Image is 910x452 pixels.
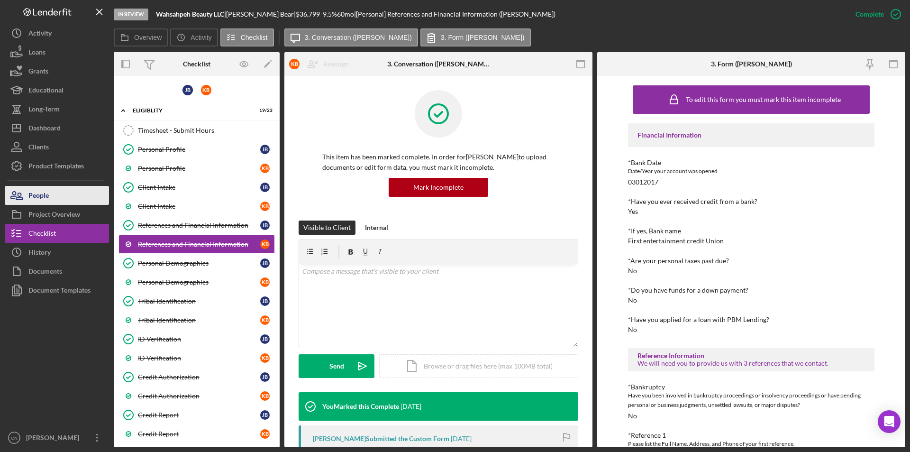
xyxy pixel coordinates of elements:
[260,410,270,420] div: J B
[686,96,841,103] div: To edit this form you must mark this item incomplete
[628,326,637,333] div: No
[28,205,80,226] div: Project Overview
[220,28,274,46] button: Checklist
[28,81,64,102] div: Educational
[5,81,109,100] button: Educational
[138,203,260,210] div: Client Intake
[138,165,260,172] div: Personal Profile
[118,292,275,311] a: Tribal IdentificationJB
[5,119,109,138] button: Dashboard
[138,278,260,286] div: Personal Demographics
[118,406,275,424] a: Credit ReportJB
[138,430,260,438] div: Credit Report
[628,412,637,420] div: No
[118,178,275,197] a: Client IntakeJB
[28,62,48,83] div: Grants
[28,157,84,178] div: Product Templates
[114,9,148,20] div: In Review
[5,24,109,43] button: Activity
[118,235,275,254] a: References and Financial InformationKB
[323,10,337,18] div: 9.5 %
[323,55,349,74] div: Reassign
[260,429,270,439] div: K B
[387,60,490,68] div: 3. Conversation ([PERSON_NAME])
[5,243,109,262] button: History
[260,353,270,363] div: K B
[5,262,109,281] button: Documents
[5,157,109,175] button: Product Templates
[299,221,355,235] button: Visible to Client
[5,62,109,81] button: Grants
[420,28,531,46] button: 3. Form ([PERSON_NAME])
[628,208,638,215] div: Yes
[322,152,555,173] p: This item has been marked complete. In order for [PERSON_NAME] to upload documents or edit form d...
[191,34,211,41] label: Activity
[628,432,874,439] div: *Reference 1
[354,10,555,18] div: | [Personal] References and Financial Information ([PERSON_NAME])
[183,60,210,68] div: Checklist
[255,108,273,113] div: 19 / 23
[322,403,399,410] div: You Marked this Complete
[28,243,51,264] div: History
[260,334,270,344] div: J B
[241,34,268,41] label: Checklist
[628,159,874,166] div: *Bank Date
[138,240,260,248] div: References and Financial Information
[28,43,45,64] div: Loans
[5,224,109,243] button: Checklist
[118,216,275,235] a: References and Financial InformationJB
[138,411,260,419] div: Credit Report
[118,197,275,216] a: Client IntakeKB
[260,164,270,173] div: K B
[628,198,874,205] div: *Have you ever received credit from a bank?
[260,372,270,382] div: J B
[28,224,56,245] div: Checklist
[182,85,193,95] div: J B
[138,335,260,343] div: ID Verification
[260,202,270,211] div: K B
[134,34,162,41] label: Overview
[118,424,275,443] a: Credit ReportKB
[296,10,320,18] span: $36,799
[226,10,296,18] div: [PERSON_NAME] Bear |
[5,43,109,62] button: Loans
[118,254,275,273] a: Personal DemographicsJB
[878,410,901,433] div: Open Intercom Messenger
[5,186,109,205] button: People
[114,28,168,46] button: Overview
[846,5,905,24] button: Complete
[156,10,224,18] b: Wahsahpeh Beauty LLC
[628,316,874,323] div: *Have you applied for a loan with PBM Lending?
[260,258,270,268] div: J B
[360,221,393,235] button: Internal
[138,316,260,324] div: Tribal Identification
[260,221,270,230] div: J B
[170,28,218,46] button: Activity
[260,145,270,154] div: J B
[5,281,109,300] a: Document Templates
[305,34,412,41] label: 3. Conversation ([PERSON_NAME])
[413,178,464,197] div: Mark Incomplete
[329,354,344,378] div: Send
[628,257,874,265] div: *Are your personal taxes past due?
[138,184,260,191] div: Client Intake
[637,131,865,139] div: Financial Information
[5,205,109,224] a: Project Overview
[628,439,874,449] div: Please list the Full Name. Address, and Phone of your first reference.
[628,178,658,186] div: 03012017
[138,221,260,229] div: References and Financial Information
[201,85,211,95] div: K B
[28,186,49,207] div: People
[260,240,270,249] div: K B
[138,297,260,305] div: Tribal Identification
[628,286,874,294] div: *Do you have funds for a down payment?
[855,5,884,24] div: Complete
[289,59,300,69] div: K B
[711,60,792,68] div: 3. Form ([PERSON_NAME])
[118,121,275,140] a: Timesheet - Submit Hours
